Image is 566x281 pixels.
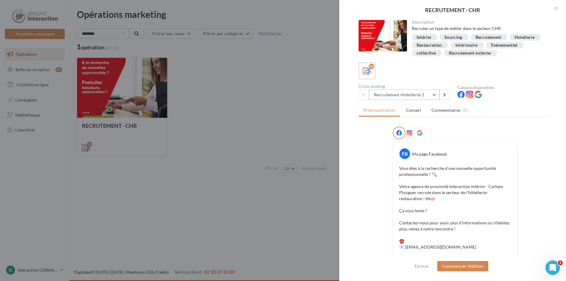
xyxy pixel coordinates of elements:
[412,20,547,24] div: Description
[406,107,421,113] span: Conseil
[359,84,453,88] div: Cross-posting
[455,43,478,48] div: Intérimaire
[449,51,491,55] div: Recrutement externe
[369,90,440,100] button: Recrutement Hotellerie 1
[463,108,468,113] span: (0)
[417,43,442,48] div: Restauration
[437,261,488,271] button: Commencer l'édition
[369,64,374,69] div: 10
[412,263,431,270] button: Fermer
[399,165,511,250] p: Vous êtes à la recherche d’une nouvelle opportunité professionnelle ? 🔍 Votre agence de proximité...
[399,148,410,159] div: FB
[417,51,436,55] div: collective
[412,25,547,31] div: Recruter un type de métier dans le secteur CHR
[545,260,560,275] iframe: Intercom live chat
[491,43,518,48] div: Evénementiel
[417,35,431,40] div: Intérim
[349,7,556,13] div: RECRUTEMENT - CHR
[515,35,535,40] div: Hotellerie
[412,151,447,157] div: Ma page Facebook
[476,35,501,40] div: Recrutement
[558,260,563,265] span: 1
[457,85,551,90] div: Canaux disponibles
[444,35,462,40] div: Sourcing
[431,107,460,113] span: Commentaires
